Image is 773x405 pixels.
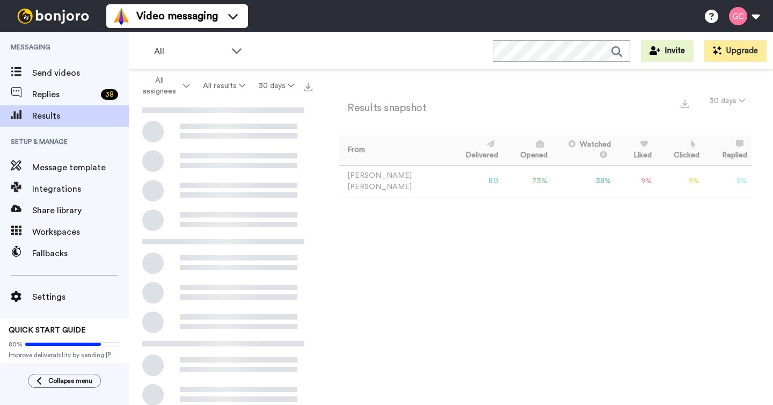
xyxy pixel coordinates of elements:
[32,226,129,238] span: Workspaces
[131,71,196,101] button: All assignees
[136,9,218,24] span: Video messaging
[32,88,97,101] span: Replies
[704,40,767,62] button: Upgrade
[32,247,129,260] span: Fallbacks
[502,135,552,165] th: Opened
[681,99,689,108] img: export.svg
[301,78,316,94] button: Export all results that match these filters now.
[48,377,92,385] span: Collapse menu
[502,165,552,197] td: 73 %
[32,161,129,174] span: Message template
[615,165,656,197] td: 9 %
[137,75,181,97] span: All assignees
[552,165,615,197] td: 38 %
[113,8,130,25] img: vm-color.svg
[447,165,502,197] td: 80
[656,135,704,165] th: Clicked
[339,135,447,165] th: From
[304,83,312,91] img: export.svg
[552,135,615,165] th: Watched
[641,40,694,62] button: Invite
[9,327,86,334] span: QUICK START GUIDE
[32,204,129,217] span: Share library
[32,110,129,122] span: Results
[703,91,752,111] button: 30 days
[154,45,226,58] span: All
[339,165,447,197] td: [PERSON_NAME] [PERSON_NAME]
[9,351,120,359] span: Improve deliverability by sending [PERSON_NAME]’s from your own email
[704,135,752,165] th: Replied
[677,95,692,111] button: Export a summary of each team member’s results that match this filter now.
[339,102,426,114] h2: Results snapshot
[447,135,502,165] th: Delivered
[615,135,656,165] th: Liked
[32,67,129,79] span: Send videos
[28,374,101,388] button: Collapse menu
[101,89,118,100] div: 38
[13,9,93,24] img: bj-logo-header-white.svg
[196,76,252,96] button: All results
[704,165,752,197] td: 5 %
[32,183,129,196] span: Integrations
[9,340,23,349] span: 80%
[656,165,704,197] td: 9 %
[252,76,301,96] button: 30 days
[32,291,129,303] span: Settings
